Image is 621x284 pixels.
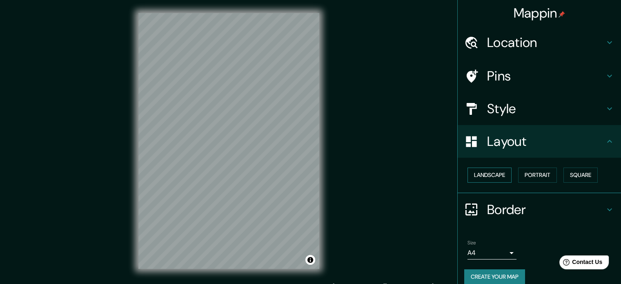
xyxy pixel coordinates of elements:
div: Location [458,26,621,59]
div: Style [458,92,621,125]
button: Toggle attribution [305,255,315,265]
div: Layout [458,125,621,158]
h4: Border [487,201,605,218]
iframe: Help widget launcher [548,252,612,275]
h4: Style [487,101,605,117]
label: Size [467,239,476,246]
button: Square [563,168,598,183]
h4: Pins [487,68,605,84]
img: pin-icon.png [559,11,565,18]
h4: Mappin [514,5,565,21]
button: Portrait [518,168,557,183]
div: Border [458,193,621,226]
canvas: Map [138,13,319,269]
h4: Layout [487,133,605,150]
h4: Location [487,34,605,51]
div: Pins [458,60,621,92]
button: Landscape [467,168,512,183]
div: A4 [467,246,516,259]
